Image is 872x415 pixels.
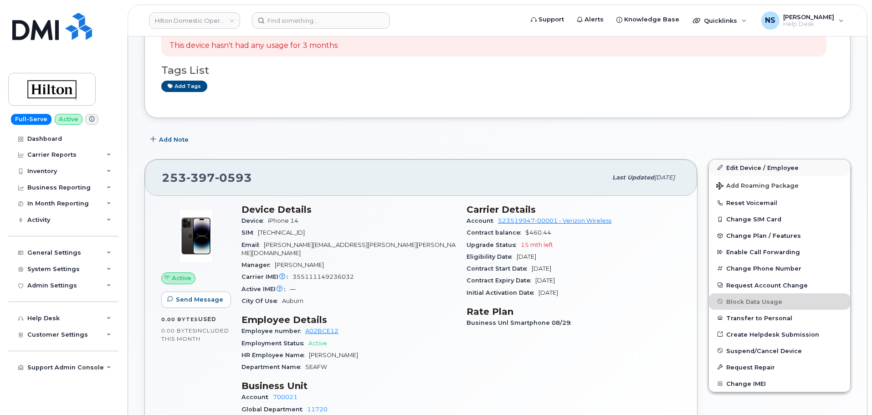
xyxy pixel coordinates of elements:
[709,343,850,359] button: Suspend/Cancel Device
[709,326,850,343] a: Create Helpdesk Submission
[215,171,252,184] span: 0593
[241,340,308,347] span: Employment Status
[532,265,551,272] span: [DATE]
[241,241,456,256] span: [PERSON_NAME][EMAIL_ADDRESS][PERSON_NAME][PERSON_NAME][DOMAIN_NAME]
[241,229,258,236] span: SIM
[268,217,298,224] span: iPhone 14
[169,209,223,263] img: image20231002-3703462-njx0qo.jpeg
[726,232,801,239] span: Change Plan / Features
[258,229,305,236] span: [TECHNICAL_ID]
[241,261,275,268] span: Manager
[161,316,198,323] span: 0.00 Bytes
[172,274,191,282] span: Active
[467,265,532,272] span: Contract Start Date
[539,15,564,24] span: Support
[159,135,189,144] span: Add Note
[241,217,268,224] span: Device
[467,277,535,284] span: Contract Expiry Date
[290,286,296,292] span: —
[709,227,850,244] button: Change Plan / Features
[525,229,551,236] span: $460.44
[252,12,390,29] input: Find something...
[275,261,324,268] span: [PERSON_NAME]
[467,253,517,260] span: Eligibility Date
[726,249,800,256] span: Enable Call Forwarding
[241,273,292,280] span: Carrier IMEI
[709,277,850,293] button: Request Account Change
[161,328,196,334] span: 0.00 Bytes
[198,316,216,323] span: used
[307,406,328,413] a: 11720
[144,132,196,148] button: Add Note
[687,11,753,30] div: Quicklinks
[783,13,834,20] span: [PERSON_NAME]
[467,241,521,248] span: Upgrade Status
[241,241,264,248] span: Email
[305,328,339,334] a: A02BCE12
[241,314,456,325] h3: Employee Details
[624,15,679,24] span: Knowledge Base
[241,394,273,400] span: Account
[709,310,850,326] button: Transfer to Personal
[498,217,611,224] a: 523519947-00001 - Verizon Wireless
[309,352,358,359] span: [PERSON_NAME]
[241,286,290,292] span: Active IMEI
[521,241,553,248] span: 15 mth left
[467,319,575,326] span: Business Unl Smartphone 08/29
[161,81,207,92] a: Add tags
[186,171,215,184] span: 397
[517,253,536,260] span: [DATE]
[709,375,850,392] button: Change IMEI
[308,340,327,347] span: Active
[709,359,850,375] button: Request Repair
[654,174,675,181] span: [DATE]
[149,12,240,29] a: Hilton Domestic Operating Company Inc
[612,174,654,181] span: Last updated
[162,171,252,184] span: 253
[241,352,309,359] span: HR Employee Name
[755,11,850,30] div: Noah Shelton
[467,306,681,317] h3: Rate Plan
[783,20,834,28] span: Help Desk
[709,293,850,310] button: Block Data Usage
[709,211,850,227] button: Change SIM Card
[524,10,570,29] a: Support
[241,380,456,391] h3: Business Unit
[709,159,850,176] a: Edit Device / Employee
[241,364,305,370] span: Department Name
[305,364,327,370] span: SEAFW
[704,17,737,24] span: Quicklinks
[709,244,850,260] button: Enable Call Forwarding
[467,229,525,236] span: Contract balance
[709,176,850,195] button: Add Roaming Package
[467,289,539,296] span: Initial Activation Date
[467,204,681,215] h3: Carrier Details
[709,260,850,277] button: Change Phone Number
[539,289,558,296] span: [DATE]
[282,297,303,304] span: Auburn
[241,297,282,304] span: City Of Use
[467,217,498,224] span: Account
[570,10,610,29] a: Alerts
[765,15,775,26] span: NS
[726,347,802,354] span: Suspend/Cancel Device
[241,204,456,215] h3: Device Details
[241,328,305,334] span: Employee number
[535,277,555,284] span: [DATE]
[169,41,338,51] p: This device hasn't had any usage for 3 months
[610,10,686,29] a: Knowledge Base
[585,15,604,24] span: Alerts
[832,375,865,408] iframe: Messenger Launcher
[176,295,223,304] span: Send Message
[716,182,799,191] span: Add Roaming Package
[273,394,298,400] a: 700021
[241,406,307,413] span: Global Department
[709,195,850,211] button: Reset Voicemail
[292,273,354,280] span: 355111149236032
[161,65,834,76] h3: Tags List
[161,292,231,308] button: Send Message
